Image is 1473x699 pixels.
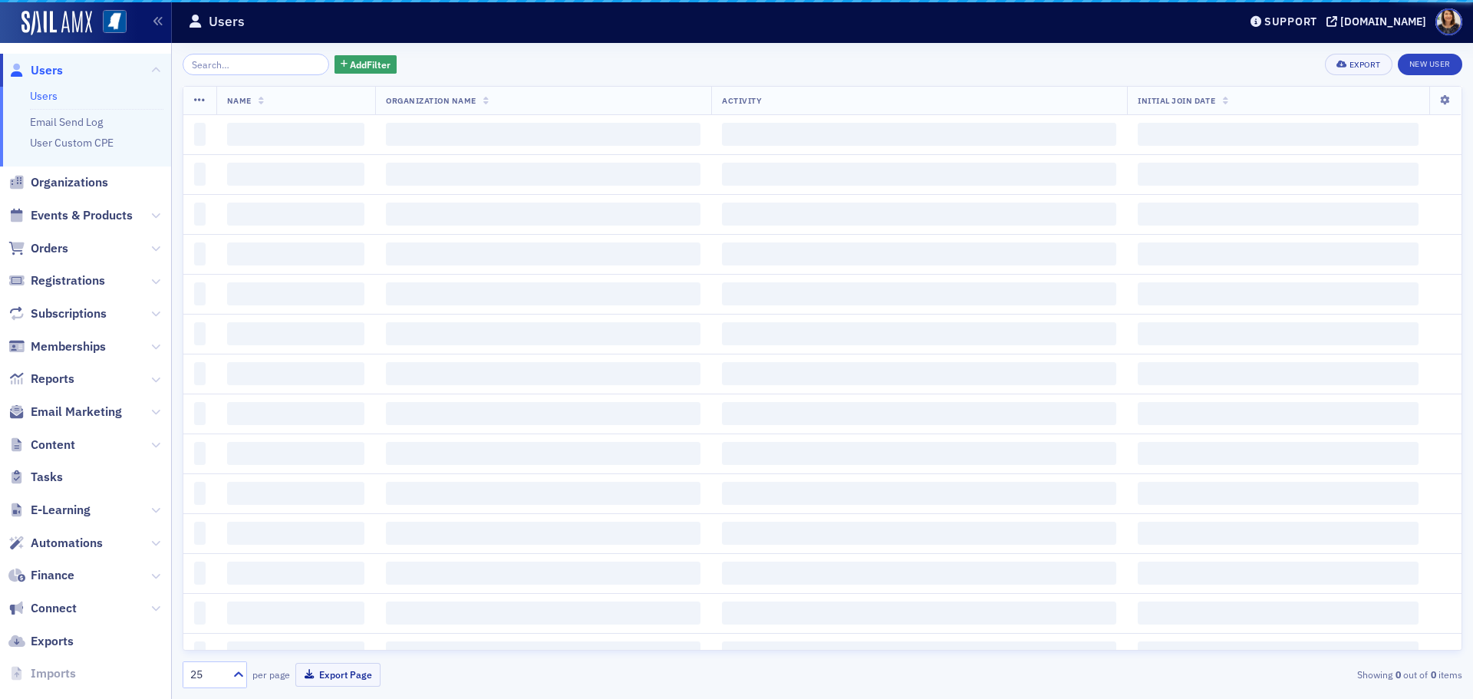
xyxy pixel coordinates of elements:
[295,663,381,687] button: Export Page
[194,123,206,146] span: ‌
[31,62,63,79] span: Users
[227,123,364,146] span: ‌
[1138,282,1419,305] span: ‌
[722,242,1116,265] span: ‌
[194,641,206,664] span: ‌
[722,641,1116,664] span: ‌
[8,305,107,322] a: Subscriptions
[227,641,364,664] span: ‌
[1138,602,1419,625] span: ‌
[227,602,364,625] span: ‌
[227,242,364,265] span: ‌
[8,272,105,289] a: Registrations
[31,305,107,322] span: Subscriptions
[1138,562,1419,585] span: ‌
[386,522,700,545] span: ‌
[8,174,108,191] a: Organizations
[1435,8,1462,35] span: Profile
[194,522,206,545] span: ‌
[183,54,329,75] input: Search…
[227,163,364,186] span: ‌
[190,667,224,683] div: 25
[722,95,762,106] span: Activity
[1138,522,1419,545] span: ‌
[8,535,103,552] a: Automations
[386,482,700,505] span: ‌
[194,203,206,226] span: ‌
[1138,442,1419,465] span: ‌
[1138,322,1419,345] span: ‌
[227,362,364,385] span: ‌
[722,362,1116,385] span: ‌
[722,562,1116,585] span: ‌
[31,404,122,420] span: Email Marketing
[30,89,58,103] a: Users
[386,362,700,385] span: ‌
[722,522,1116,545] span: ‌
[30,115,103,129] a: Email Send Log
[194,562,206,585] span: ‌
[1138,242,1419,265] span: ‌
[722,482,1116,505] span: ‌
[722,442,1116,465] span: ‌
[227,562,364,585] span: ‌
[722,402,1116,425] span: ‌
[252,668,290,681] label: per page
[8,62,63,79] a: Users
[31,174,108,191] span: Organizations
[8,633,74,650] a: Exports
[194,602,206,625] span: ‌
[31,567,74,584] span: Finance
[227,442,364,465] span: ‌
[722,123,1116,146] span: ‌
[1325,54,1392,75] button: Export
[8,600,77,617] a: Connect
[334,55,397,74] button: AddFilter
[227,482,364,505] span: ‌
[31,633,74,650] span: Exports
[350,58,390,71] span: Add Filter
[8,502,91,519] a: E-Learning
[1046,668,1462,681] div: Showing out of items
[1428,668,1438,681] strong: 0
[194,163,206,186] span: ‌
[386,282,700,305] span: ‌
[194,442,206,465] span: ‌
[31,272,105,289] span: Registrations
[21,11,92,35] img: SailAMX
[386,95,476,106] span: Organization Name
[8,665,76,682] a: Imports
[8,567,74,584] a: Finance
[386,641,700,664] span: ‌
[194,322,206,345] span: ‌
[227,402,364,425] span: ‌
[8,404,122,420] a: Email Marketing
[31,338,106,355] span: Memberships
[386,442,700,465] span: ‌
[386,562,700,585] span: ‌
[1138,362,1419,385] span: ‌
[31,535,103,552] span: Automations
[1349,61,1381,69] div: Export
[1264,15,1317,28] div: Support
[31,240,68,257] span: Orders
[1138,402,1419,425] span: ‌
[722,602,1116,625] span: ‌
[386,322,700,345] span: ‌
[1340,15,1426,28] div: [DOMAIN_NAME]
[386,602,700,625] span: ‌
[8,437,75,453] a: Content
[31,437,75,453] span: Content
[722,203,1116,226] span: ‌
[386,203,700,226] span: ‌
[31,502,91,519] span: E-Learning
[1138,123,1419,146] span: ‌
[8,240,68,257] a: Orders
[1138,95,1215,106] span: Initial Join Date
[1138,641,1419,664] span: ‌
[194,482,206,505] span: ‌
[31,207,133,224] span: Events & Products
[1138,482,1419,505] span: ‌
[92,10,127,36] a: View Homepage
